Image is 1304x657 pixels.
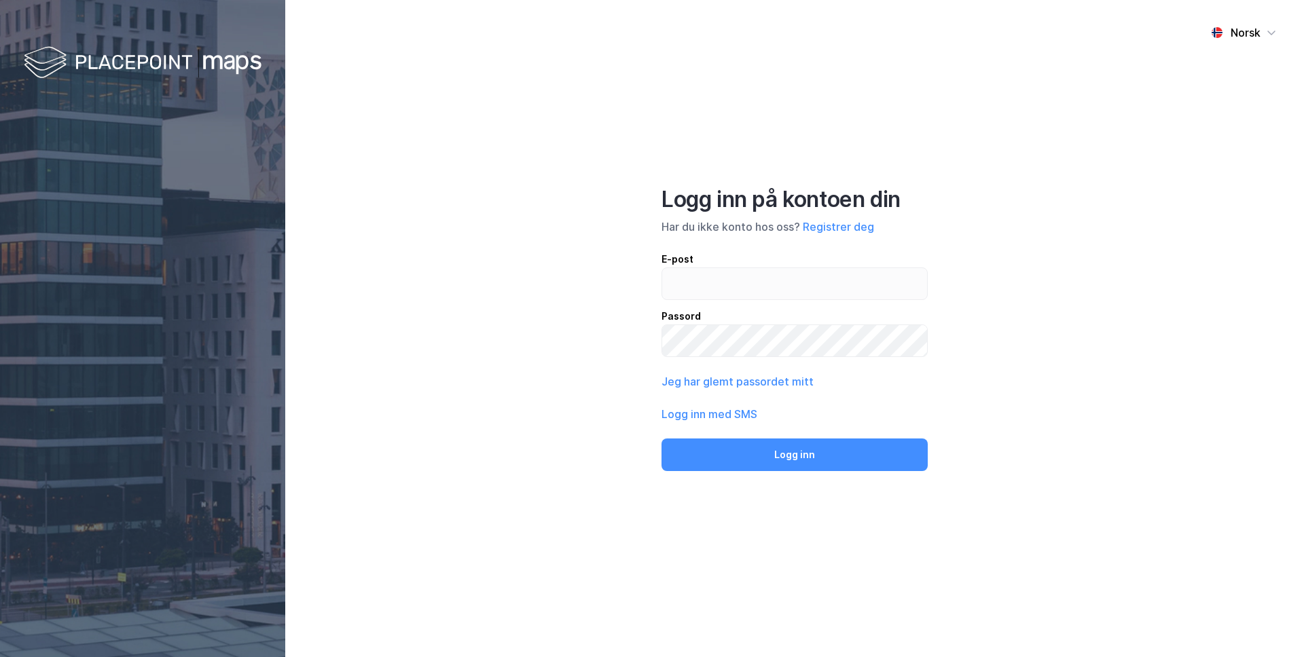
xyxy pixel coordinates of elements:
[1231,24,1261,41] div: Norsk
[662,438,928,471] button: Logg inn
[662,373,814,390] button: Jeg har glemt passordet mitt
[662,219,928,235] div: Har du ikke konto hos oss?
[662,308,928,324] div: Passord
[803,219,874,235] button: Registrer deg
[24,43,261,83] img: logo-white.f07954bde2210d2a523dddb988cd2aa7.svg
[662,186,928,213] div: Logg inn på kontoen din
[662,251,928,267] div: E-post
[662,406,757,422] button: Logg inn med SMS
